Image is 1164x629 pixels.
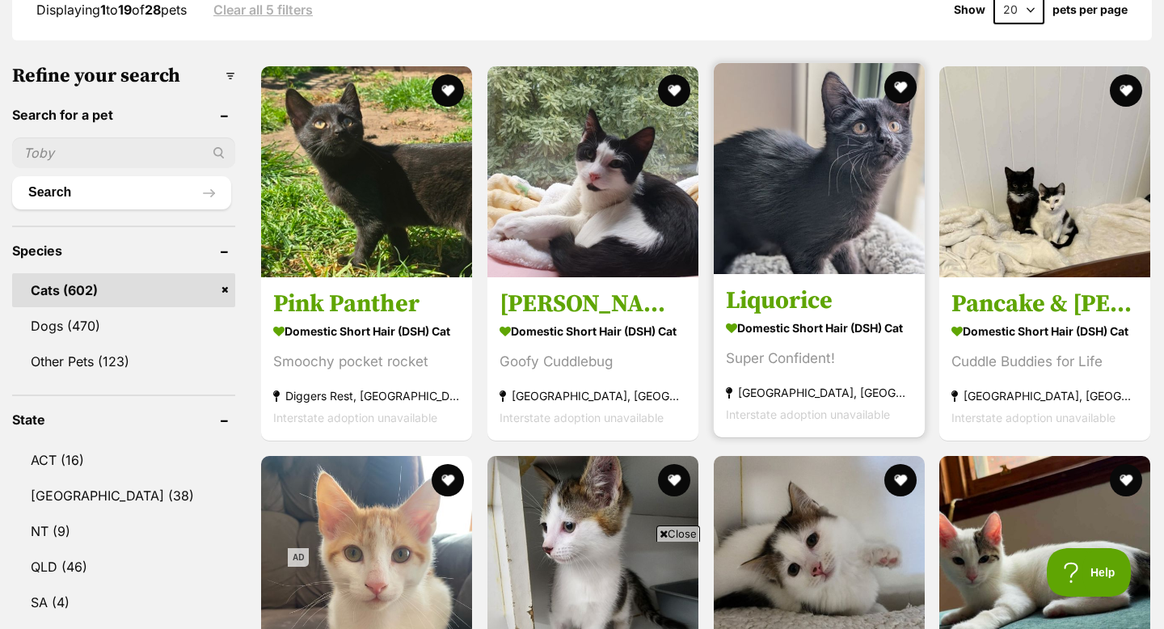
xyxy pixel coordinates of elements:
a: Dogs (470) [12,309,235,343]
button: favourite [884,71,916,103]
button: Search [12,176,231,209]
strong: [GEOGRAPHIC_DATA], [GEOGRAPHIC_DATA] [500,385,686,407]
a: [PERSON_NAME] Domestic Short Hair (DSH) Cat Goofy Cuddlebug [GEOGRAPHIC_DATA], [GEOGRAPHIC_DATA] ... [487,277,698,441]
strong: [GEOGRAPHIC_DATA], [GEOGRAPHIC_DATA] [726,382,913,403]
span: Displaying to of pets [36,2,187,18]
header: Search for a pet [12,108,235,122]
span: Interstate adoption unavailable [273,411,437,424]
strong: 1 [100,2,106,18]
button: favourite [432,74,464,107]
strong: Domestic Short Hair (DSH) Cat [951,319,1138,343]
h3: Liquorice [726,285,913,316]
a: Other Pets (123) [12,344,235,378]
span: Interstate adoption unavailable [951,411,1115,424]
a: Pink Panther Domestic Short Hair (DSH) Cat Smoochy pocket rocket Diggers Rest, [GEOGRAPHIC_DATA] ... [261,277,472,441]
button: favourite [884,464,916,496]
strong: [GEOGRAPHIC_DATA], [GEOGRAPHIC_DATA] [951,385,1138,407]
button: favourite [432,464,464,496]
button: favourite [658,464,690,496]
img: Darren - Domestic Short Hair (DSH) Cat [487,66,698,277]
strong: Domestic Short Hair (DSH) Cat [726,316,913,340]
button: favourite [658,74,690,107]
h3: Pancake & [PERSON_NAME] [951,289,1138,319]
span: Close [656,526,700,542]
strong: Diggers Rest, [GEOGRAPHIC_DATA] [273,385,460,407]
input: Toby [12,137,235,168]
button: favourite [1110,464,1142,496]
span: Show [954,3,985,16]
iframe: Advertisement [288,548,876,621]
h3: [PERSON_NAME] [500,289,686,319]
a: ACT (16) [12,443,235,477]
strong: Domestic Short Hair (DSH) Cat [273,319,460,343]
a: [GEOGRAPHIC_DATA] (38) [12,479,235,513]
a: Cats (602) [12,273,235,307]
strong: Domestic Short Hair (DSH) Cat [500,319,686,343]
span: Interstate adoption unavailable [726,407,890,421]
a: Clear all 5 filters [213,2,313,17]
a: Liquorice Domestic Short Hair (DSH) Cat Super Confident! [GEOGRAPHIC_DATA], [GEOGRAPHIC_DATA] Int... [714,273,925,437]
h3: Refine your search [12,65,235,87]
img: Pink Panther - Domestic Short Hair (DSH) Cat [261,66,472,277]
span: Interstate adoption unavailable [500,411,664,424]
h3: Pink Panther [273,289,460,319]
div: Smoochy pocket rocket [273,351,460,373]
strong: 28 [145,2,161,18]
div: Super Confident! [726,348,913,369]
label: pets per page [1052,3,1128,16]
div: Goofy Cuddlebug [500,351,686,373]
strong: 19 [118,2,132,18]
span: AD [288,548,309,567]
img: Pancake & Henry - Domestic Short Hair (DSH) Cat [939,66,1150,277]
header: Species [12,243,235,258]
div: Cuddle Buddies for Life [951,351,1138,373]
a: QLD (46) [12,550,235,584]
iframe: Help Scout Beacon - Open [1047,548,1132,597]
a: SA (4) [12,585,235,619]
a: NT (9) [12,514,235,548]
header: State [12,412,235,427]
a: Pancake & [PERSON_NAME] Domestic Short Hair (DSH) Cat Cuddle Buddies for Life [GEOGRAPHIC_DATA], ... [939,277,1150,441]
button: favourite [1110,74,1142,107]
img: Liquorice - Domestic Short Hair (DSH) Cat [714,63,925,274]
